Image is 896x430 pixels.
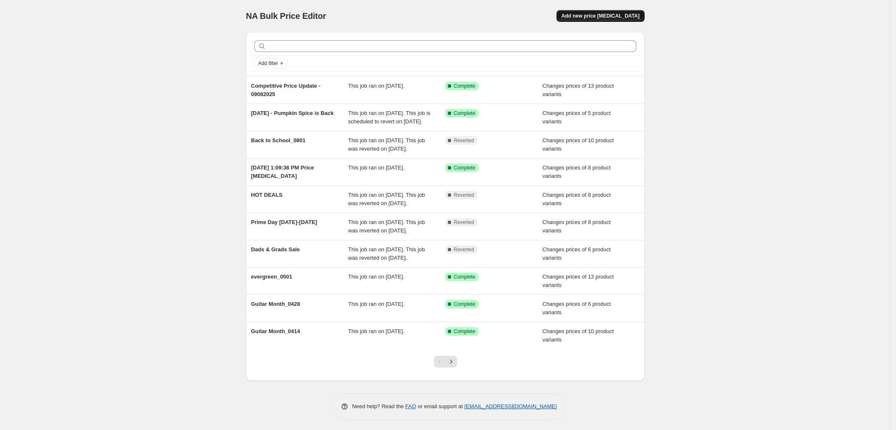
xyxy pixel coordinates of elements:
[251,192,282,198] span: HOT DEALS
[543,83,614,97] span: Changes prices of 13 product variants
[543,137,614,152] span: Changes prices of 10 product variants
[348,164,405,171] span: This job ran on [DATE].
[454,110,475,117] span: Complete
[251,301,300,307] span: Guitar Month_0428
[454,301,475,308] span: Complete
[543,164,611,179] span: Changes prices of 8 product variants
[348,328,405,334] span: This job ran on [DATE].
[352,403,405,409] span: Need help? Read the
[543,110,611,125] span: Changes prices of 5 product variants
[445,356,457,367] button: Next
[348,137,425,152] span: This job ran on [DATE]. This job was reverted on [DATE].
[416,403,465,409] span: or email support at
[251,137,306,143] span: Back to School_0801
[454,219,474,226] span: Reverted
[543,219,611,234] span: Changes prices of 8 product variants
[454,164,475,171] span: Complete
[254,58,288,68] button: Add filter
[246,11,326,21] span: NA Bulk Price Editor
[258,60,278,67] span: Add filter
[251,219,317,225] span: Prime Day [DATE]-[DATE]
[348,301,405,307] span: This job ran on [DATE].
[251,274,292,280] span: evergreen_0501
[454,274,475,280] span: Complete
[348,110,431,125] span: This job ran on [DATE]. This job is scheduled to revert on [DATE].
[348,192,425,206] span: This job ran on [DATE]. This job was reverted on [DATE].
[562,13,640,19] span: Add new price [MEDICAL_DATA]
[348,274,405,280] span: This job ran on [DATE].
[348,83,405,89] span: This job ran on [DATE].
[454,328,475,335] span: Complete
[405,403,416,409] a: FAQ
[543,328,614,343] span: Changes prices of 10 product variants
[251,83,320,97] span: Competitive Price Update - 09082025
[543,192,611,206] span: Changes prices of 8 product variants
[556,10,645,22] button: Add new price [MEDICAL_DATA]
[454,137,474,144] span: Reverted
[434,356,457,367] nav: Pagination
[251,110,334,116] span: [DATE] - Pumpkin Spice is Back
[543,301,611,315] span: Changes prices of 6 product variants
[251,164,314,179] span: [DATE] 1:09:36 PM Price [MEDICAL_DATA]
[465,403,557,409] a: [EMAIL_ADDRESS][DOMAIN_NAME]
[348,219,425,234] span: This job ran on [DATE]. This job was reverted on [DATE].
[454,246,474,253] span: Reverted
[543,246,611,261] span: Changes prices of 6 product variants
[251,328,300,334] span: Guitar Month_0414
[454,83,475,89] span: Complete
[348,246,425,261] span: This job ran on [DATE]. This job was reverted on [DATE].
[543,274,614,288] span: Changes prices of 13 product variants
[454,192,474,198] span: Reverted
[251,246,300,253] span: Dads & Grads Sale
